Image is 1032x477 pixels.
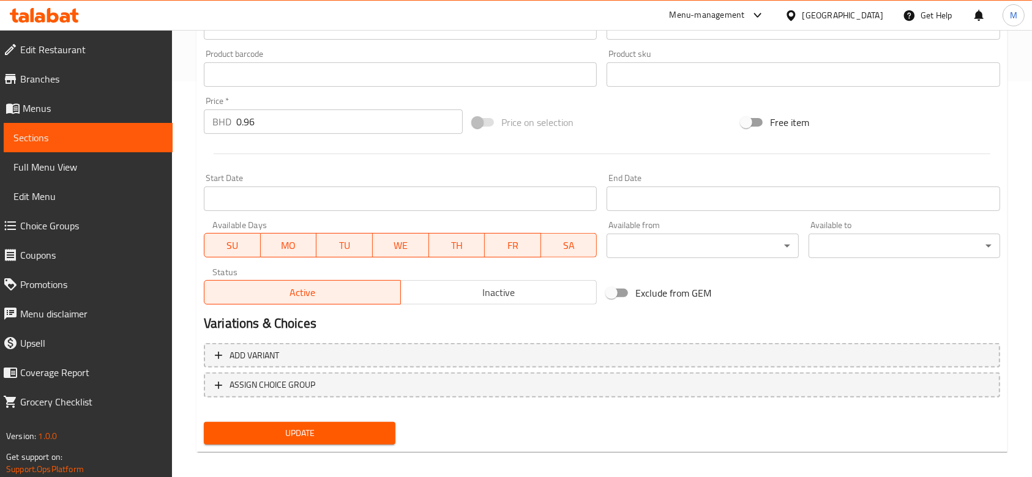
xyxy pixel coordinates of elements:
[23,101,163,116] span: Menus
[230,348,279,363] span: Add variant
[204,343,1000,368] button: Add variant
[316,233,373,257] button: TU
[770,115,809,130] span: Free item
[204,62,597,87] input: Please enter product barcode
[809,234,1000,258] div: ​
[607,234,798,258] div: ​
[209,237,256,254] span: SU
[20,306,163,321] span: Menu disclaimer
[20,248,163,262] span: Coupons
[4,182,173,211] a: Edit Menu
[13,160,163,174] span: Full Menu View
[378,237,424,254] span: WE
[209,284,396,301] span: Active
[802,9,883,22] div: [GEOGRAPHIC_DATA]
[1010,9,1017,22] span: M
[13,130,163,145] span: Sections
[20,365,163,380] span: Coverage Report
[501,115,574,130] span: Price on selection
[490,237,536,254] span: FR
[429,233,485,257] button: TH
[212,114,231,129] p: BHD
[20,218,163,233] span: Choice Groups
[373,233,429,257] button: WE
[266,237,312,254] span: MO
[546,237,593,254] span: SA
[13,189,163,204] span: Edit Menu
[230,377,315,393] span: ASSIGN CHOICE GROUP
[4,123,173,152] a: Sections
[38,428,57,444] span: 1.0.0
[670,8,745,23] div: Menu-management
[204,233,261,257] button: SU
[406,284,593,301] span: Inactive
[4,152,173,182] a: Full Menu View
[485,233,541,257] button: FR
[541,233,597,257] button: SA
[635,286,711,300] span: Exclude from GEM
[321,237,368,254] span: TU
[261,233,317,257] button: MO
[20,336,163,350] span: Upsell
[400,280,597,305] button: Inactive
[20,42,163,57] span: Edit Restaurant
[434,237,480,254] span: TH
[204,422,395,445] button: Update
[204,372,1000,398] button: ASSIGN CHOICE GROUP
[20,72,163,86] span: Branches
[204,314,1000,333] h2: Variations & Choices
[214,426,386,441] span: Update
[20,277,163,292] span: Promotions
[607,62,1000,87] input: Please enter product sku
[236,109,463,134] input: Please enter price
[204,280,401,305] button: Active
[6,461,84,477] a: Support.OpsPlatform
[20,394,163,409] span: Grocery Checklist
[6,428,36,444] span: Version:
[6,449,62,465] span: Get support on:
